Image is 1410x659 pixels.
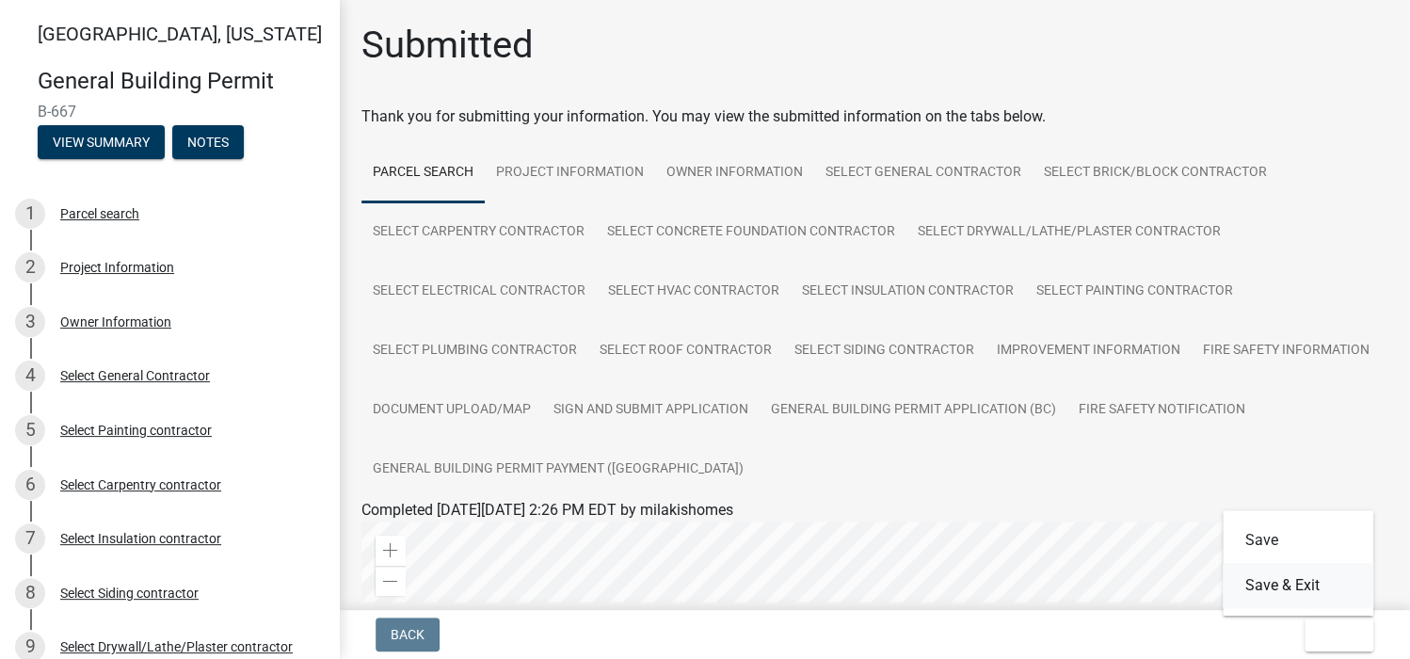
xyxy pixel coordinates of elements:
[655,143,814,203] a: Owner Information
[60,587,199,600] div: Select Siding contractor
[172,125,244,159] button: Notes
[361,440,755,500] a: General Building Permit Payment ([GEOGRAPHIC_DATA])
[15,415,45,445] div: 5
[596,202,906,263] a: Select Concrete Foundation contractor
[361,262,597,322] a: Select Electrical contractor
[361,321,588,381] a: Select Plumbing contractor
[588,321,783,381] a: Select Roof contractor
[361,202,596,263] a: Select Carpentry contractor
[760,380,1067,441] a: General Building Permit Application (BC)
[376,536,406,566] div: Zoom in
[60,315,171,329] div: Owner Information
[15,470,45,500] div: 6
[38,68,324,95] h4: General Building Permit
[361,105,1387,128] div: Thank you for submitting your information. You may view the submitted information on the tabs below.
[38,23,322,45] span: [GEOGRAPHIC_DATA], [US_STATE]
[791,262,1025,322] a: Select Insulation contractor
[361,501,733,519] span: Completed [DATE][DATE] 2:26 PM EDT by milakishomes
[15,252,45,282] div: 2
[15,578,45,608] div: 8
[1223,518,1373,563] button: Save
[60,261,174,274] div: Project Information
[1067,380,1257,441] a: Fire Safety Notification
[1025,262,1244,322] a: Select Painting contractor
[783,321,985,381] a: Select Siding contractor
[1223,510,1373,616] div: Exit
[985,321,1192,381] a: Improvement Information
[38,136,165,151] wm-modal-confirm: Summary
[38,125,165,159] button: View Summary
[1192,321,1381,381] a: Fire Safety Information
[60,369,210,382] div: Select General Contractor
[361,380,542,441] a: Document Upload/Map
[391,627,425,642] span: Back
[376,566,406,596] div: Zoom out
[60,207,139,220] div: Parcel search
[60,532,221,545] div: Select Insulation contractor
[376,618,440,651] button: Back
[15,523,45,554] div: 7
[60,640,293,653] div: Select Drywall/Lathe/Plaster contractor
[15,199,45,229] div: 1
[15,307,45,337] div: 3
[814,143,1033,203] a: Select General Contractor
[906,202,1232,263] a: Select Drywall/Lathe/Plaster contractor
[1223,563,1373,608] button: Save & Exit
[361,143,485,203] a: Parcel search
[1320,627,1347,642] span: Exit
[597,262,791,322] a: Select HVAC Contractor
[485,143,655,203] a: Project Information
[172,136,244,151] wm-modal-confirm: Notes
[60,478,221,491] div: Select Carpentry contractor
[361,23,534,68] h1: Submitted
[1033,143,1278,203] a: Select Brick/Block Contractor
[60,424,212,437] div: Select Painting contractor
[1305,618,1373,651] button: Exit
[38,103,301,121] span: B-667
[15,361,45,391] div: 4
[542,380,760,441] a: Sign and Submit Application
